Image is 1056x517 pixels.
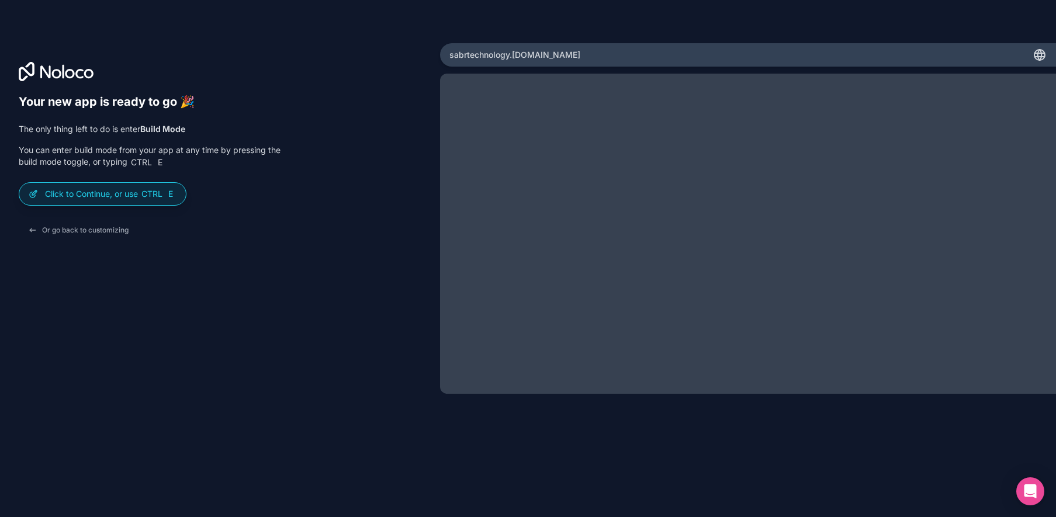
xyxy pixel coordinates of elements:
[19,220,138,241] button: Or go back to customizing
[130,157,153,168] span: Ctrl
[140,124,185,134] strong: Build Mode
[19,144,281,168] p: You can enter build mode from your app at any time by pressing the build mode toggle, or typing
[155,158,165,167] span: E
[140,189,164,199] span: Ctrl
[449,49,580,61] span: sabrtechnology .[DOMAIN_NAME]
[166,189,175,199] span: E
[19,123,281,135] p: The only thing left to do is enter
[45,188,176,200] p: Click to Continue, or use
[440,74,1056,394] iframe: App Preview
[19,95,281,109] h6: Your new app is ready to go 🎉
[1016,477,1044,505] div: Open Intercom Messenger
